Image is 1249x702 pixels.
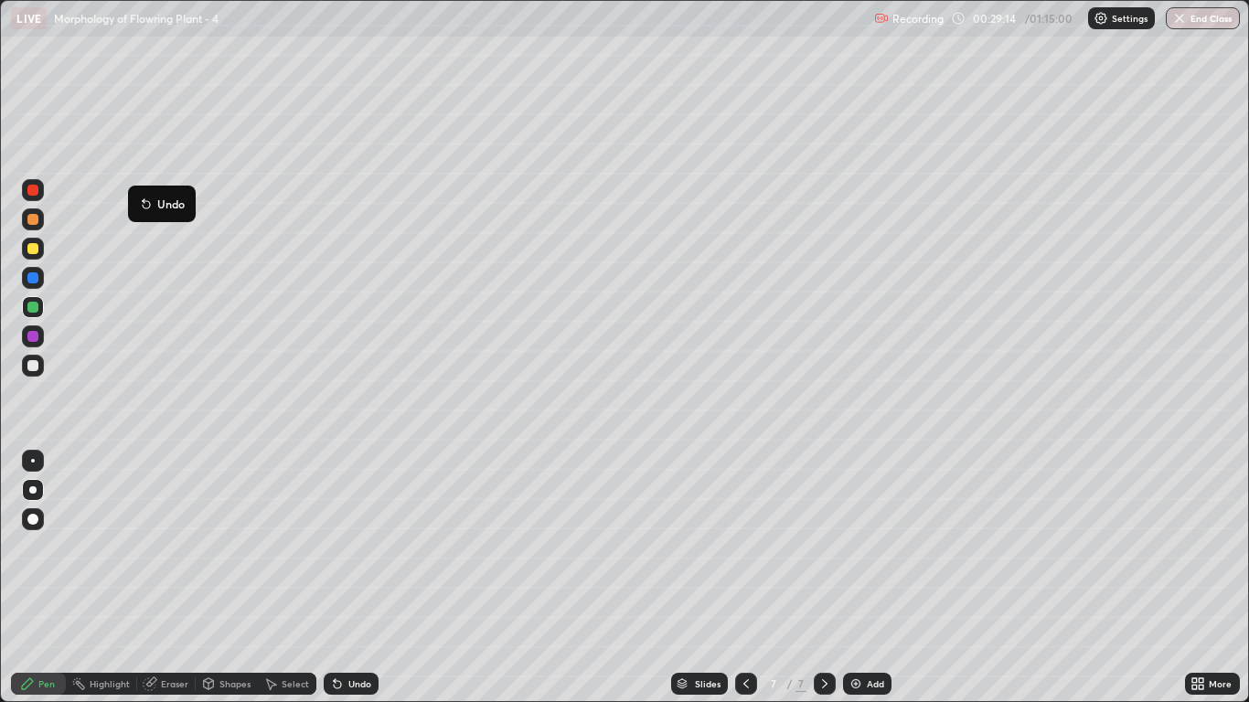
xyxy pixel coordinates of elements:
[795,675,806,692] div: 7
[348,679,371,688] div: Undo
[54,11,219,26] p: Morphology of Flowring Plant - 4
[161,679,188,688] div: Eraser
[282,679,309,688] div: Select
[219,679,251,688] div: Shapes
[1172,11,1187,26] img: end-class-cross
[849,676,863,691] img: add-slide-button
[695,679,721,688] div: Slides
[867,679,884,688] div: Add
[1094,11,1108,26] img: class-settings-icons
[786,678,792,689] div: /
[16,11,41,26] p: LIVE
[157,197,185,211] p: Undo
[1209,679,1232,688] div: More
[90,679,130,688] div: Highlight
[892,12,944,26] p: Recording
[1166,7,1240,29] button: End Class
[764,678,783,689] div: 7
[135,193,188,215] button: Undo
[1112,14,1148,23] p: Settings
[38,679,55,688] div: Pen
[874,11,889,26] img: recording.375f2c34.svg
